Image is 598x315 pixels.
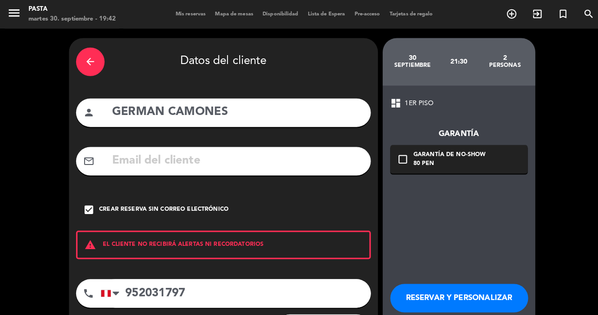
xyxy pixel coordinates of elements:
button: menu [7,6,21,23]
button: RESERVAR Y PERSONALIZAR [384,279,519,307]
div: personas [474,61,519,68]
input: Nombre del cliente [109,101,357,120]
i: mail_outline [82,153,93,164]
i: menu [7,6,21,20]
span: Tarjetas de regalo [378,11,430,16]
div: septiembre [383,61,428,68]
span: Mapa de mesas [207,11,254,16]
input: Email del cliente [109,149,357,168]
span: Disponibilidad [254,11,298,16]
i: exit_to_app [522,8,534,19]
div: martes 30. septiembre - 19:42 [28,14,114,23]
span: dashboard [384,96,395,107]
div: EL CLIENTE NO RECIBIRÁ ALERTAS NI RECORDATORIOS [75,227,364,255]
i: arrow_back [83,55,94,66]
i: phone [81,283,93,294]
i: add_circle_outline [497,8,508,19]
input: Número de teléfono... [99,274,364,302]
div: 21:30 [428,44,474,77]
i: person [82,105,93,116]
div: Garantía [384,126,519,138]
i: search [573,8,584,19]
div: Pasta [28,5,114,14]
div: Garantía de no-show [406,148,477,157]
span: Lista de Espera [298,11,344,16]
i: turned_in_not [548,8,559,19]
div: Peru (Perú): +51 [100,275,121,302]
span: Mis reservas [168,11,207,16]
span: Pre-acceso [344,11,378,16]
span: 1ER PISO [398,96,427,107]
div: Datos del cliente [75,44,364,77]
i: warning [76,235,101,246]
i: check_box_outline_blank [391,151,402,162]
div: 80 PEN [406,157,477,166]
div: Crear reserva sin correo electrónico [98,201,225,211]
i: check_box [82,200,93,212]
div: 30 [383,53,428,61]
div: 2 [474,53,519,61]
